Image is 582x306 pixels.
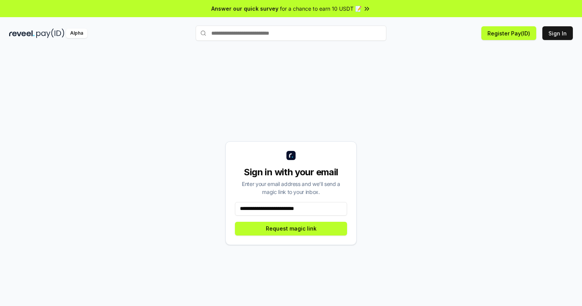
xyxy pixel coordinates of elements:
[235,180,347,196] div: Enter your email address and we’ll send a magic link to your inbox.
[9,29,35,38] img: reveel_dark
[235,222,347,236] button: Request magic link
[36,29,64,38] img: pay_id
[481,26,536,40] button: Register Pay(ID)
[235,166,347,178] div: Sign in with your email
[280,5,362,13] span: for a chance to earn 10 USDT 📝
[211,5,278,13] span: Answer our quick survey
[66,29,87,38] div: Alpha
[542,26,573,40] button: Sign In
[286,151,296,160] img: logo_small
